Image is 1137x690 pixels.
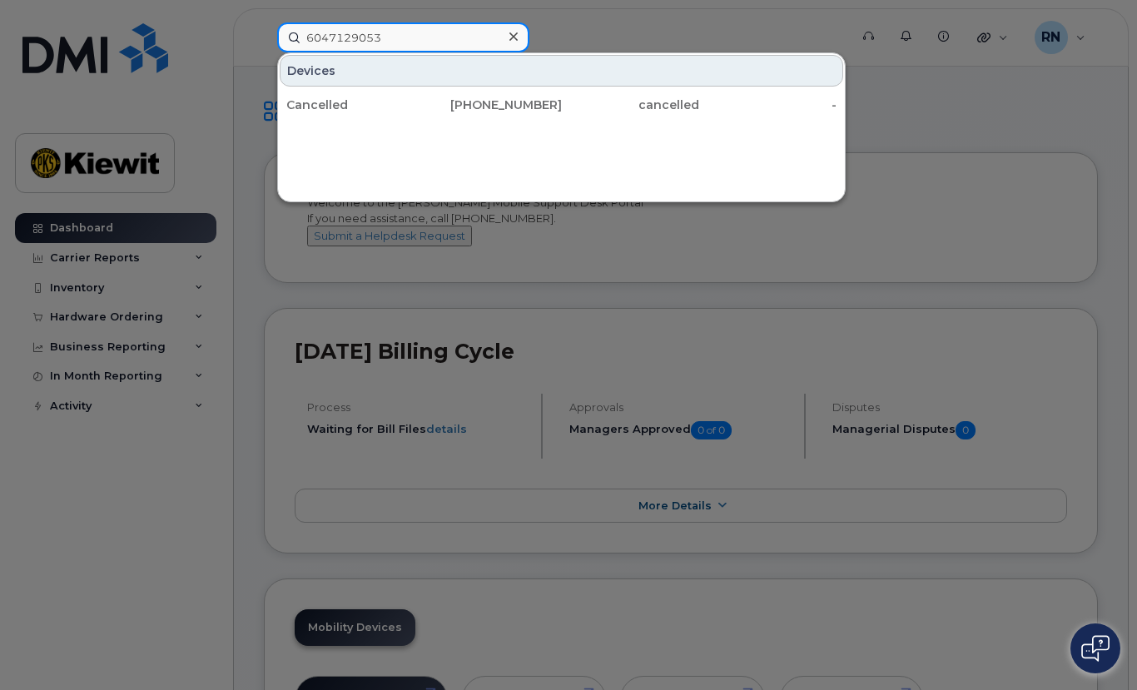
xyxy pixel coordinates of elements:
div: - [699,97,837,113]
div: Cancelled [286,97,424,113]
div: [PHONE_NUMBER] [424,97,561,113]
img: Open chat [1081,635,1110,662]
a: Cancelled[PHONE_NUMBER]cancelled- [280,90,843,120]
div: cancelled [562,97,699,113]
div: Devices [280,55,843,87]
